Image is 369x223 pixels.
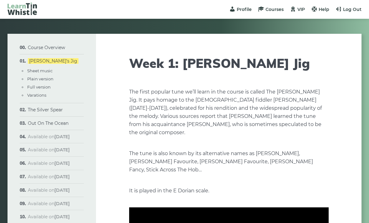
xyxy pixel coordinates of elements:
[27,68,53,73] a: Sheet music
[28,58,78,64] a: [PERSON_NAME]’s Jig
[229,7,252,12] a: Profile
[290,7,305,12] a: VIP
[129,88,329,137] p: The first popular tune we’ll learn in the course is called The [PERSON_NAME] Jig. It pays homage ...
[28,120,68,126] a: Out On The Ocean
[343,7,361,12] span: Log Out
[54,160,70,166] strong: [DATE]
[319,7,329,12] span: Help
[54,201,70,206] strong: [DATE]
[129,150,329,174] p: The tune is also known by its alternative names as [PERSON_NAME], [PERSON_NAME] Favourite, [PERSO...
[28,160,70,166] span: Available on
[129,187,329,195] p: It is played in the E Dorian scale.
[336,7,361,12] a: Log Out
[129,56,329,71] h1: Week 1: [PERSON_NAME] Jig
[28,201,70,206] span: Available on
[28,187,70,193] span: Available on
[8,3,37,15] img: LearnTinWhistle.com
[28,134,70,139] span: Available on
[237,7,252,12] span: Profile
[28,45,65,50] a: Course Overview
[54,214,70,220] strong: [DATE]
[265,7,284,12] span: Courses
[27,76,53,81] a: Plain version
[27,93,46,98] a: Varations
[28,147,70,153] span: Available on
[27,84,51,89] a: Full version
[28,174,70,180] span: Available on
[54,147,70,153] strong: [DATE]
[54,187,70,193] strong: [DATE]
[28,214,70,220] span: Available on
[297,7,305,12] span: VIP
[54,174,70,180] strong: [DATE]
[54,134,70,139] strong: [DATE]
[258,7,284,12] a: Courses
[311,7,329,12] a: Help
[28,107,63,113] a: The Silver Spear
